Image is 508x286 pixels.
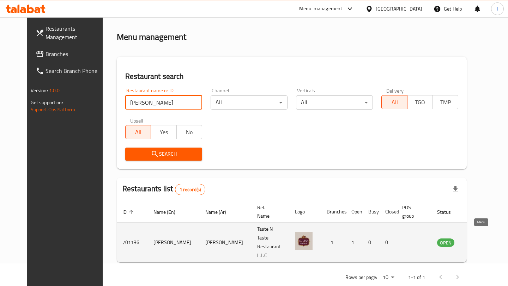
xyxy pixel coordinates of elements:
th: Closed [380,201,397,223]
span: Name (Ar) [205,208,235,216]
div: Export file [447,181,464,198]
td: 701136 [117,223,148,262]
img: Sultan Biryani [295,232,313,250]
button: Search [125,148,202,161]
table: enhanced table [117,201,493,262]
h2: Restaurant search [125,71,458,82]
p: Rows per page: [345,273,377,282]
span: Restaurants Management [46,24,106,41]
th: Branches [321,201,346,223]
td: Taste N Taste Restaurant L.L.C [252,223,289,262]
h2: Menu management [117,31,186,43]
td: 0 [380,223,397,262]
span: POS group [402,203,423,220]
span: All [128,127,148,137]
a: Branches [30,45,112,62]
div: All [211,95,288,110]
button: All [381,95,407,109]
td: [PERSON_NAME] [148,223,200,262]
span: TMP [436,97,455,107]
span: Branches [46,50,106,58]
span: Search Branch Phone [46,67,106,75]
button: TMP [433,95,458,109]
th: Busy [363,201,380,223]
span: ID [122,208,136,216]
span: No [180,127,199,137]
span: 1.0.0 [49,86,60,95]
h2: Restaurants list [122,184,205,195]
div: Total records count [175,184,206,195]
td: [PERSON_NAME] [200,223,252,262]
span: All [385,97,404,107]
span: Ref. Name [257,203,281,220]
span: Version: [31,86,48,95]
td: 1 [321,223,346,262]
div: [GEOGRAPHIC_DATA] [376,5,422,13]
label: Delivery [386,88,404,93]
button: Yes [151,125,176,139]
label: Upsell [130,118,143,123]
div: All [296,95,373,110]
span: Search [131,150,196,158]
div: Rows per page: [380,272,397,283]
th: Logo [289,201,321,223]
span: 1 record(s) [175,186,205,193]
span: Name (En) [153,208,185,216]
a: Search Branch Phone [30,62,112,79]
span: Get support on: [31,98,63,107]
td: 1 [346,223,363,262]
td: 0 [363,223,380,262]
span: TGO [410,97,430,107]
span: Yes [154,127,174,137]
input: Search for restaurant name or ID.. [125,95,202,110]
button: TGO [407,95,433,109]
div: Menu-management [299,5,343,13]
th: Open [346,201,363,223]
p: 1-1 of 1 [408,273,425,282]
span: OPEN [437,239,454,247]
a: Restaurants Management [30,20,112,45]
button: No [176,125,202,139]
span: I [497,5,498,13]
a: Support.OpsPlatform [31,105,75,114]
button: All [125,125,151,139]
span: Status [437,208,460,216]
